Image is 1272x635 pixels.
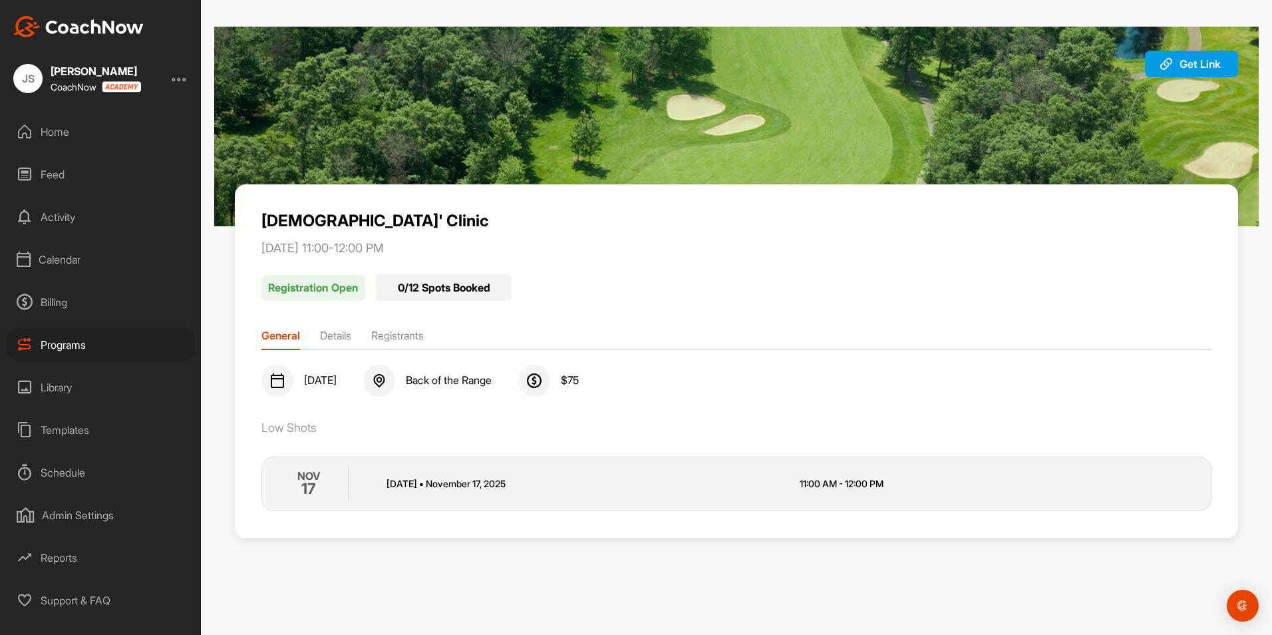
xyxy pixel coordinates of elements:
[561,374,579,387] span: $ 75
[51,81,141,93] div: CoachNow
[7,286,195,319] div: Billing
[7,584,195,617] div: Support & FAQ
[13,64,43,93] div: JS
[7,158,195,191] div: Feed
[387,477,781,491] p: [DATE] November 17 , 2025
[1227,590,1259,622] div: Open Intercom Messenger
[1158,56,1174,72] img: svg+xml;base64,PHN2ZyB3aWR0aD0iMjAiIGhlaWdodD0iMjAiIHZpZXdCb3g9IjAgMCAyMCAyMCIgZmlsbD0ibm9uZSIgeG...
[7,243,195,276] div: Calendar
[301,477,316,500] h2: 17
[526,373,542,389] img: svg+xml;base64,PHN2ZyB3aWR0aD0iMjQiIGhlaWdodD0iMjQiIHZpZXdCb3g9IjAgMCAyNCAyNCIgZmlsbD0ibm9uZSIgeG...
[7,371,195,404] div: Library
[7,499,195,532] div: Admin Settings
[304,374,337,387] span: [DATE]
[102,81,141,93] img: CoachNow acadmey
[269,373,285,389] img: svg+xml;base64,PHN2ZyB3aWR0aD0iMjQiIGhlaWdodD0iMjQiIHZpZXdCb3g9IjAgMCAyNCAyNCIgZmlsbD0ibm9uZSIgeG...
[297,468,320,484] p: NOV
[406,374,492,387] span: Back of the Range
[261,275,365,302] p: Registration Open
[261,327,300,349] li: General
[13,16,144,37] img: CoachNow
[261,241,1021,256] p: [DATE] 11:00-12:00 PM
[7,200,195,234] div: Activity
[7,413,195,447] div: Templates
[7,328,195,361] div: Programs
[1180,57,1221,71] span: Get Link
[261,421,1211,435] div: Low Shots
[214,27,1259,226] img: 9.jpg
[419,478,424,489] span: •
[371,327,424,349] li: Registrants
[51,66,141,77] div: [PERSON_NAME]
[7,456,195,489] div: Schedule
[261,211,1021,230] p: [DEMOGRAPHIC_DATA]' Clinic
[320,327,351,349] li: Details
[7,115,195,148] div: Home
[371,373,387,389] img: svg+xml;base64,PHN2ZyB3aWR0aD0iMjQiIGhlaWdodD0iMjQiIHZpZXdCb3g9IjAgMCAyNCAyNCIgZmlsbD0ibm9uZSIgeG...
[376,274,512,301] div: 0 / 12 Spots Booked
[800,477,1194,491] p: 11:00 AM - 12:00 PM
[7,541,195,574] div: Reports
